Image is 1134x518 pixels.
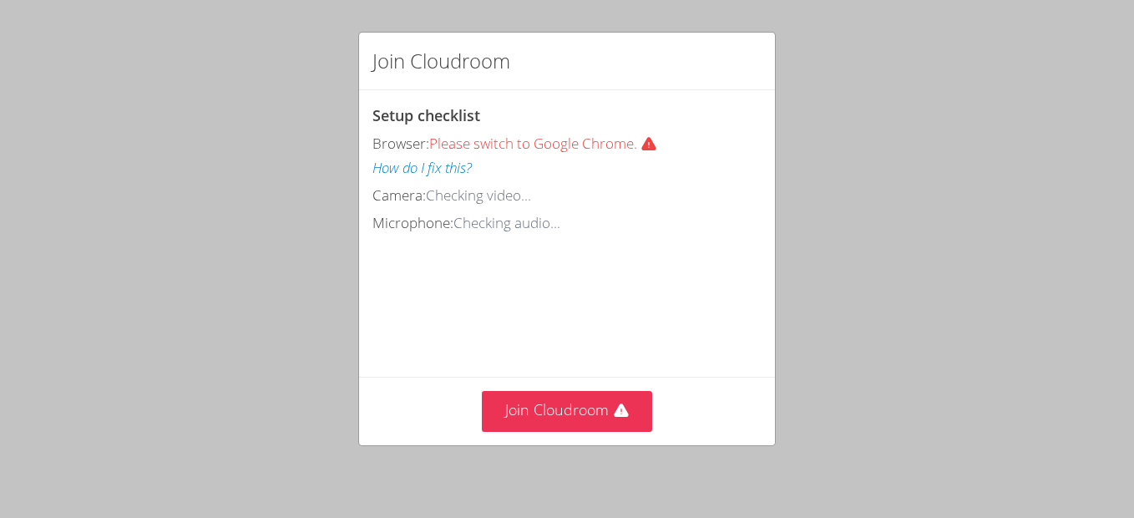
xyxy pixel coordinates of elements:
span: Microphone: [372,213,453,232]
span: Browser: [372,134,429,153]
span: Camera: [372,185,426,205]
span: Please switch to Google Chrome. [429,134,671,153]
button: How do I fix this? [372,156,472,180]
span: Checking video... [426,185,531,205]
h2: Join Cloudroom [372,46,510,76]
span: Setup checklist [372,105,480,125]
span: Checking audio... [453,213,560,232]
button: Join Cloudroom [482,391,653,432]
